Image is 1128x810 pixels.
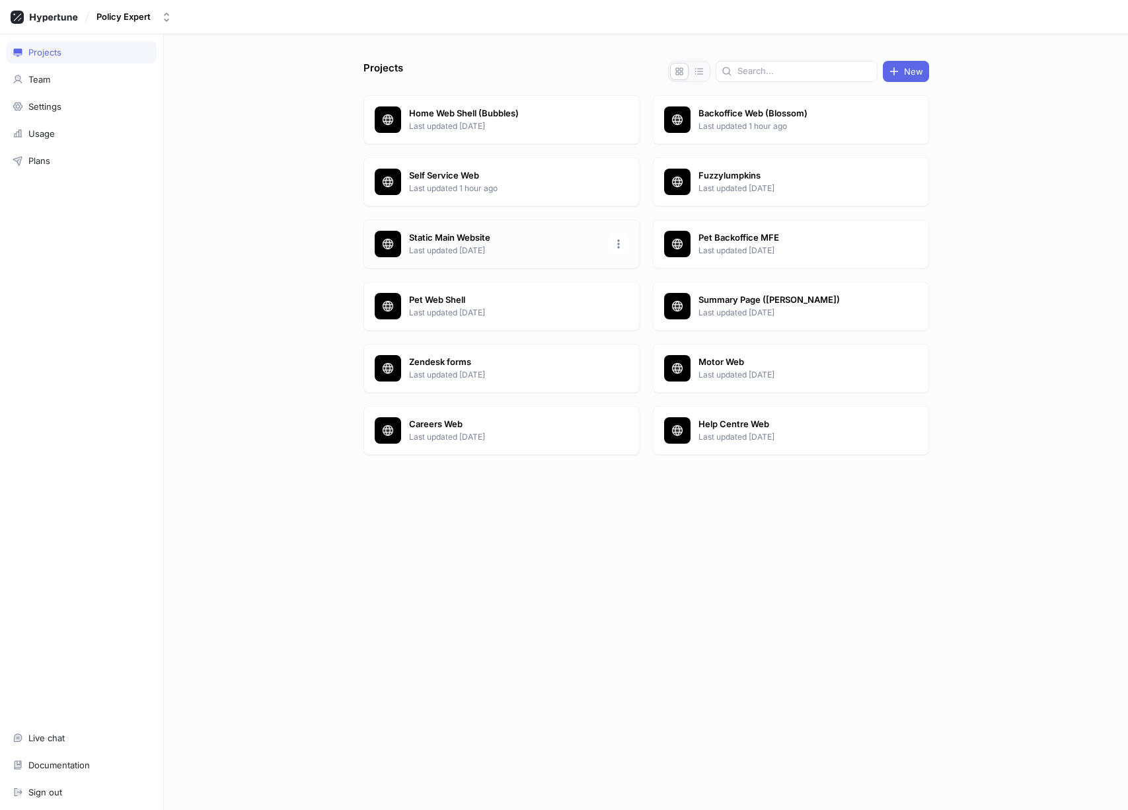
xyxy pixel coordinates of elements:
p: Careers Web [409,418,601,431]
p: Last updated [DATE] [698,431,890,443]
p: Zendesk forms [409,356,601,369]
button: Policy Expert [91,6,177,28]
div: Policy Expert [96,11,151,22]
a: Settings [7,95,157,118]
a: Documentation [7,754,157,776]
p: Last updated [DATE] [698,369,890,381]
p: Last updated [DATE] [698,245,890,257]
p: Summary Page ([PERSON_NAME]) [698,294,890,307]
p: Static Main Website [409,231,601,245]
div: Usage [28,128,55,139]
div: Projects [28,47,61,58]
p: Motor Web [698,356,890,369]
p: Last updated 1 hour ago [698,120,890,132]
a: Plans [7,149,157,172]
p: Last updated [DATE] [698,307,890,319]
p: Self Service Web [409,169,601,182]
a: Projects [7,41,157,63]
a: Team [7,68,157,91]
div: Settings [28,101,61,112]
p: Pet Backoffice MFE [698,231,890,245]
p: Home Web Shell (Bubbles) [409,107,601,120]
p: Last updated [DATE] [409,369,601,381]
p: Last updated 1 hour ago [409,182,601,194]
div: Team [28,74,50,85]
p: Last updated [DATE] [409,431,601,443]
p: Fuzzylumpkins [698,169,890,182]
div: Plans [28,155,50,166]
span: New [904,67,923,75]
a: Usage [7,122,157,145]
p: Backoffice Web (Blossom) [698,107,890,120]
p: Help Centre Web [698,418,890,431]
div: Documentation [28,760,90,770]
p: Last updated [DATE] [409,120,601,132]
p: Last updated [DATE] [409,307,601,319]
input: Search... [737,65,872,78]
p: Pet Web Shell [409,294,601,307]
div: Live chat [28,733,65,743]
div: Sign out [28,787,62,797]
p: Last updated [DATE] [698,182,890,194]
p: Projects [363,61,403,82]
p: Last updated [DATE] [409,245,601,257]
button: New [883,61,929,82]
